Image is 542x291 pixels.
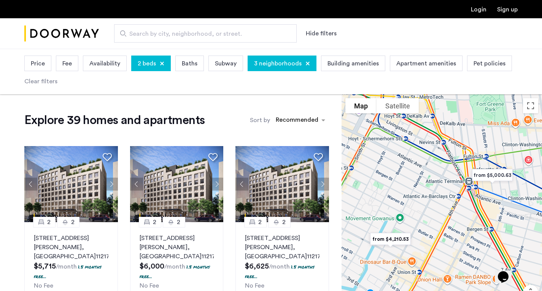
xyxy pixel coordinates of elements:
span: 2 beds [138,59,156,68]
sub: /month [164,264,185,270]
div: Recommended [275,115,318,126]
div: from $4,210.53 [364,227,417,251]
button: Previous apartment [130,178,143,191]
label: Sort by [250,116,270,125]
h1: Explore 39 homes and apartments [24,113,205,128]
span: No Fee [245,283,264,289]
sub: /month [56,264,77,270]
span: Fee [62,59,72,68]
span: 2 [47,218,51,227]
img: dc6efc1f-24ba-4395-9182-45437e21be9a_638908949662786339.png [235,146,329,222]
button: Next apartment [210,178,223,191]
span: Availability [89,59,120,68]
span: 3 neighborhoods [254,59,302,68]
button: Show or hide filters [306,29,337,38]
span: 2 [282,218,286,227]
span: Apartment amenities [396,59,456,68]
span: $6,625 [245,262,269,270]
button: Toggle fullscreen view [523,98,538,113]
span: Building amenities [327,59,379,68]
img: logo [24,19,99,48]
span: $5,715 [34,262,56,270]
p: [STREET_ADDRESS][PERSON_NAME] 11217 [34,234,108,261]
sub: /month [269,264,290,270]
span: 2 [153,218,156,227]
span: Price [31,59,45,68]
button: Show street map [345,98,377,113]
p: [STREET_ADDRESS][PERSON_NAME] 11217 [140,234,214,261]
button: Show satellite imagery [377,98,419,113]
span: Subway [215,59,237,68]
span: 2 [258,218,262,227]
input: Apartment Search [114,24,297,43]
span: 2 [71,218,75,227]
button: Previous apartment [235,178,248,191]
span: $6,000 [140,262,164,270]
img: dc6efc1f-24ba-4395-9182-45437e21be9a_638908949662786339.png [24,146,118,222]
button: Next apartment [316,178,329,191]
span: No Fee [34,283,53,289]
span: 2 [177,218,180,227]
img: dc6efc1f-24ba-4395-9182-45437e21be9a_638908949662786339.png [130,146,224,222]
p: 1.5 months free... [140,264,210,280]
span: Pet policies [474,59,505,68]
p: [STREET_ADDRESS][PERSON_NAME] 11217 [245,234,319,261]
a: Cazamio Logo [24,19,99,48]
iframe: chat widget [495,261,519,283]
button: Previous apartment [24,178,37,191]
a: Registration [497,6,518,13]
div: from $5,000.63 [466,164,519,187]
span: Baths [182,59,197,68]
div: Clear filters [24,77,57,86]
ng-select: sort-apartment [272,113,329,127]
span: Search by city, neighborhood, or street. [129,29,275,38]
a: Login [471,6,486,13]
span: No Fee [140,283,159,289]
button: Next apartment [105,178,118,191]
